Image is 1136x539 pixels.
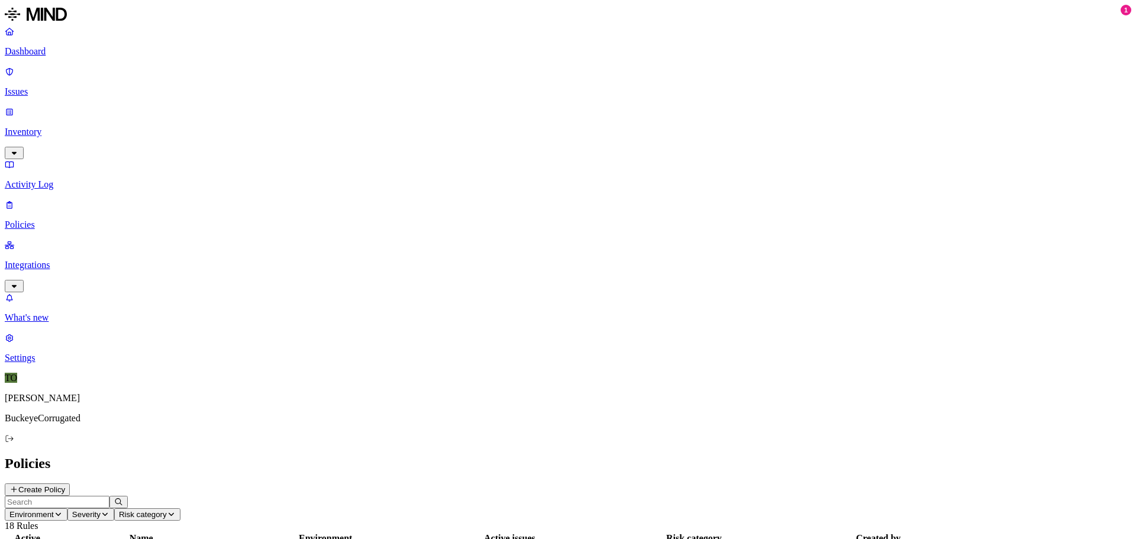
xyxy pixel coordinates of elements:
h2: Policies [5,456,1131,472]
p: Settings [5,353,1131,363]
input: Search [5,496,109,508]
a: What's new [5,292,1131,323]
div: 1 [1121,5,1131,15]
img: MIND [5,5,67,24]
p: BuckeyeCorrugated [5,413,1131,424]
span: 18 Rules [5,521,38,531]
a: Inventory [5,106,1131,157]
span: Environment [9,510,54,519]
p: Dashboard [5,46,1131,57]
a: Integrations [5,240,1131,291]
span: Risk category [119,510,167,519]
button: Create Policy [5,483,70,496]
p: Inventory [5,127,1131,137]
p: Policies [5,220,1131,230]
a: MIND [5,5,1131,26]
a: Policies [5,199,1131,230]
p: Issues [5,86,1131,97]
p: Activity Log [5,179,1131,190]
a: Activity Log [5,159,1131,190]
a: Issues [5,66,1131,97]
p: Integrations [5,260,1131,270]
span: Severity [72,510,101,519]
span: TO [5,373,17,383]
a: Settings [5,333,1131,363]
p: What's new [5,312,1131,323]
a: Dashboard [5,26,1131,57]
